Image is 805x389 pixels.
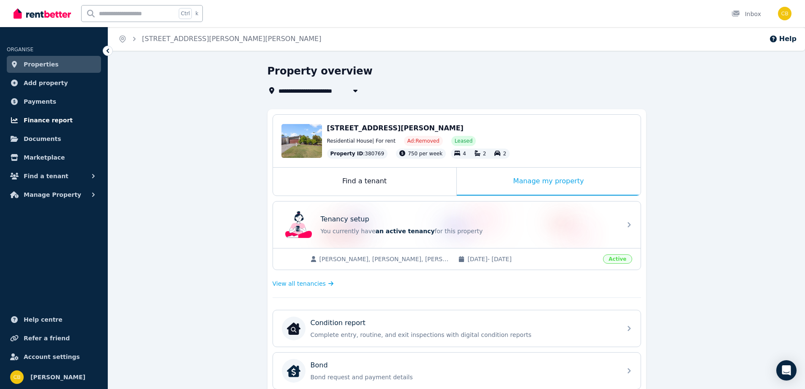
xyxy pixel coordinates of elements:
[24,78,68,88] span: Add property
[7,56,101,73] a: Properties
[7,186,101,203] button: Manage Property
[179,8,192,19] span: Ctrl
[327,149,388,159] div: : 380769
[321,227,617,235] p: You currently have for this property
[7,330,101,347] a: Refer a friend
[7,47,33,52] span: ORGANISE
[7,149,101,166] a: Marketplace
[7,348,101,365] a: Account settings
[769,34,797,44] button: Help
[311,318,366,328] p: Condition report
[24,352,80,362] span: Account settings
[311,373,617,381] p: Bond request and payment details
[273,279,326,288] span: View all tenancies
[455,138,472,144] span: Leased
[24,333,70,343] span: Refer a friend
[407,138,439,144] span: Ad: Removed
[287,322,300,335] img: Condition report
[327,124,464,132] span: [STREET_ADDRESS][PERSON_NAME]
[457,168,641,196] div: Manage my property
[319,255,450,263] span: [PERSON_NAME], [PERSON_NAME], [PERSON_NAME] Kluengngulueam, [PERSON_NAME]
[603,254,632,264] span: Active
[273,310,641,347] a: Condition reportCondition reportComplete entry, routine, and exit inspections with digital condit...
[195,10,198,17] span: k
[776,360,797,381] div: Open Intercom Messenger
[108,27,331,51] nav: Breadcrumb
[311,360,328,370] p: Bond
[7,130,101,147] a: Documents
[24,115,73,125] span: Finance report
[731,10,761,18] div: Inbox
[142,35,321,43] a: [STREET_ADDRESS][PERSON_NAME][PERSON_NAME]
[778,7,791,20] img: Clint Bellamy
[24,315,63,325] span: Help centre
[24,97,56,107] span: Payments
[7,311,101,328] a: Help centre
[24,59,59,69] span: Properties
[273,168,456,196] div: Find a tenant
[7,168,101,185] button: Find a tenant
[273,201,641,248] a: Tenancy setupTenancy setupYou currently havean active tenancyfor this property
[463,151,466,157] span: 4
[267,64,373,78] h1: Property overview
[327,138,396,144] span: Residential House | For rent
[24,152,65,163] span: Marketplace
[483,151,486,157] span: 2
[273,279,334,288] a: View all tenancies
[287,364,300,378] img: Bond
[330,150,363,157] span: Property ID
[24,171,68,181] span: Find a tenant
[376,228,435,235] span: an active tenancy
[7,93,101,110] a: Payments
[321,214,369,224] p: Tenancy setup
[285,211,312,238] img: Tenancy setup
[273,353,641,389] a: BondBondBond request and payment details
[30,372,85,382] span: [PERSON_NAME]
[467,255,598,263] span: [DATE] - [DATE]
[503,151,506,157] span: 2
[7,74,101,91] a: Add property
[408,151,442,157] span: 750 per week
[7,112,101,129] a: Finance report
[14,7,71,20] img: RentBetter
[24,190,81,200] span: Manage Property
[10,370,24,384] img: Clint Bellamy
[311,331,617,339] p: Complete entry, routine, and exit inspections with digital condition reports
[24,134,61,144] span: Documents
